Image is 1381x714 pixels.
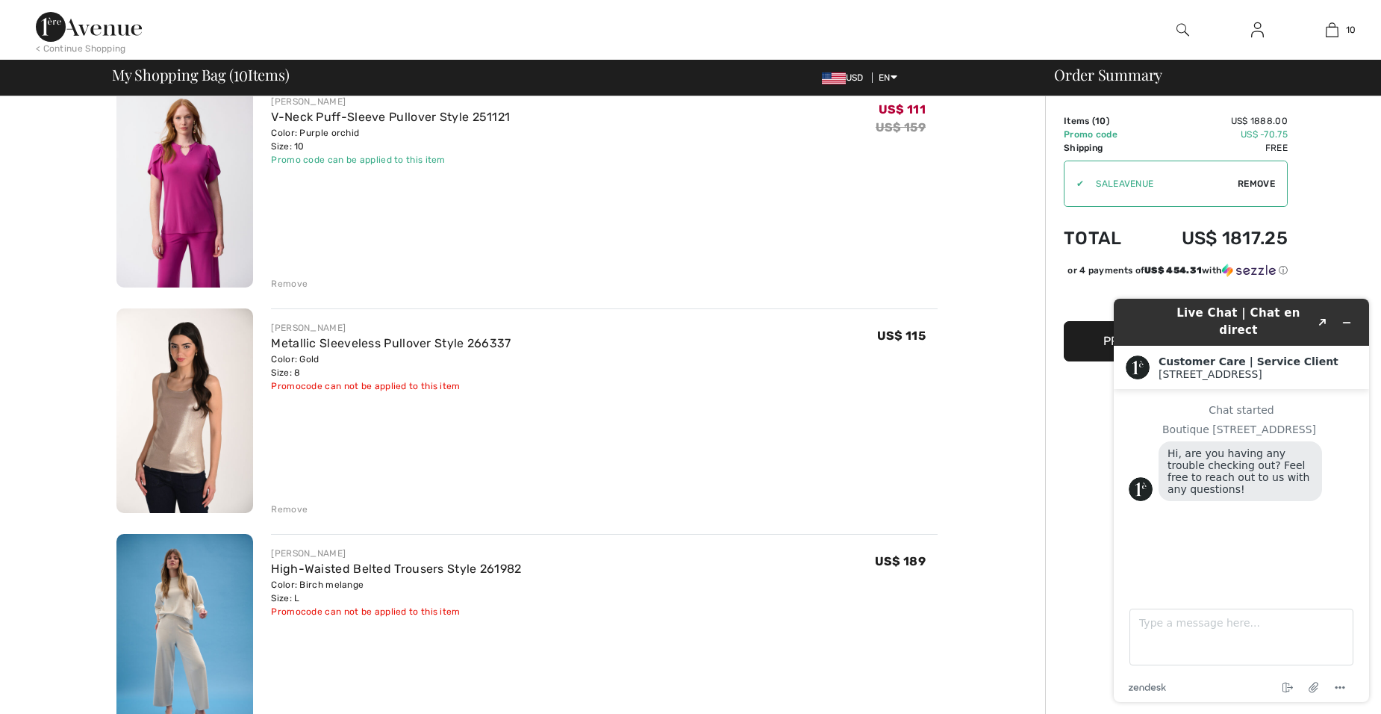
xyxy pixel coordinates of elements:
[271,353,511,379] div: Color: Gold Size: 8
[1222,264,1276,277] img: Sezzle
[36,12,142,42] img: 1ère Avenue
[1084,161,1238,206] input: Promo code
[271,95,510,108] div: [PERSON_NAME]
[271,321,511,335] div: [PERSON_NAME]
[1095,116,1106,126] span: 10
[879,72,897,83] span: EN
[271,605,521,618] div: Promocode can not be applied to this item
[1143,213,1288,264] td: US$ 1817.25
[1064,321,1288,361] button: Proceed to Checkout
[875,554,926,568] span: US$ 189
[1346,23,1356,37] span: 10
[271,547,521,560] div: [PERSON_NAME]
[271,379,511,393] div: Promocode can not be applied to this item
[1143,114,1288,128] td: US$ 1888.00
[1143,141,1288,155] td: Free
[1064,128,1143,141] td: Promo code
[271,336,511,350] a: Metallic Sleeveless Pullover Style 266337
[879,102,926,117] span: US$ 111
[876,120,926,134] s: US$ 159
[1102,287,1381,714] iframe: Find more information here
[1238,177,1275,190] span: Remove
[271,153,510,167] div: Promo code can be applied to this item
[234,63,248,83] span: 10
[1143,128,1288,141] td: US$ -70.75
[822,72,846,84] img: US Dollar
[1036,67,1372,82] div: Order Summary
[1239,21,1276,40] a: Sign In
[1144,265,1202,276] span: US$ 454.31
[1295,21,1368,39] a: 10
[1064,213,1143,264] td: Total
[116,82,253,288] img: V-Neck Puff-Sleeve Pullover Style 251121
[271,277,308,291] div: Remove
[1064,282,1288,316] iframe: PayPal-paypal
[116,308,253,514] img: Metallic Sleeveless Pullover Style 266337
[1064,141,1143,155] td: Shipping
[877,329,926,343] span: US$ 115
[1326,21,1338,39] img: My Bag
[271,562,521,576] a: High-Waisted Belted Trousers Style 261982
[1176,21,1189,39] img: search the website
[33,10,63,24] span: Chat
[271,126,510,153] div: Color: Purple orchid Size: 10
[1064,114,1143,128] td: Items ( )
[1067,264,1288,277] div: or 4 payments of with
[1064,177,1084,190] div: ✔
[112,67,290,82] span: My Shopping Bag ( Items)
[271,503,308,516] div: Remove
[271,578,521,605] div: Color: Birch melange Size: L
[1064,264,1288,282] div: or 4 payments ofUS$ 454.31withSezzle Click to learn more about Sezzle
[1251,21,1264,39] img: My Info
[822,72,870,83] span: USD
[271,110,510,124] a: V-Neck Puff-Sleeve Pullover Style 251121
[36,42,126,55] div: < Continue Shopping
